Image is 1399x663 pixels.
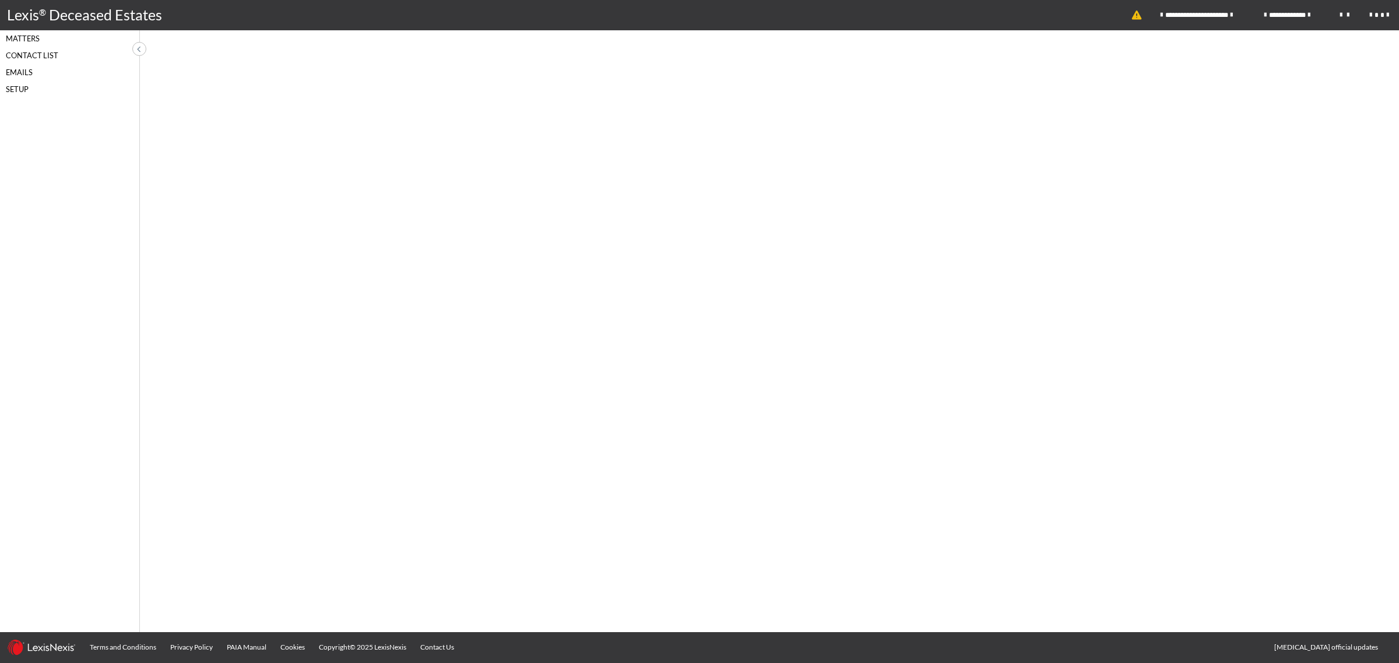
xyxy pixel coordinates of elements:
[83,632,163,662] a: Terms and Conditions
[312,632,413,662] a: Copyright© 2025 LexisNexis
[39,6,49,25] p: ®
[413,632,461,662] a: Contact Us
[273,632,312,662] a: Cookies
[163,632,220,662] a: Privacy Policy
[7,639,76,655] img: LexisNexis_logo.0024414d.png
[220,632,273,662] a: PAIA Manual
[1267,632,1385,662] a: [MEDICAL_DATA] official updates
